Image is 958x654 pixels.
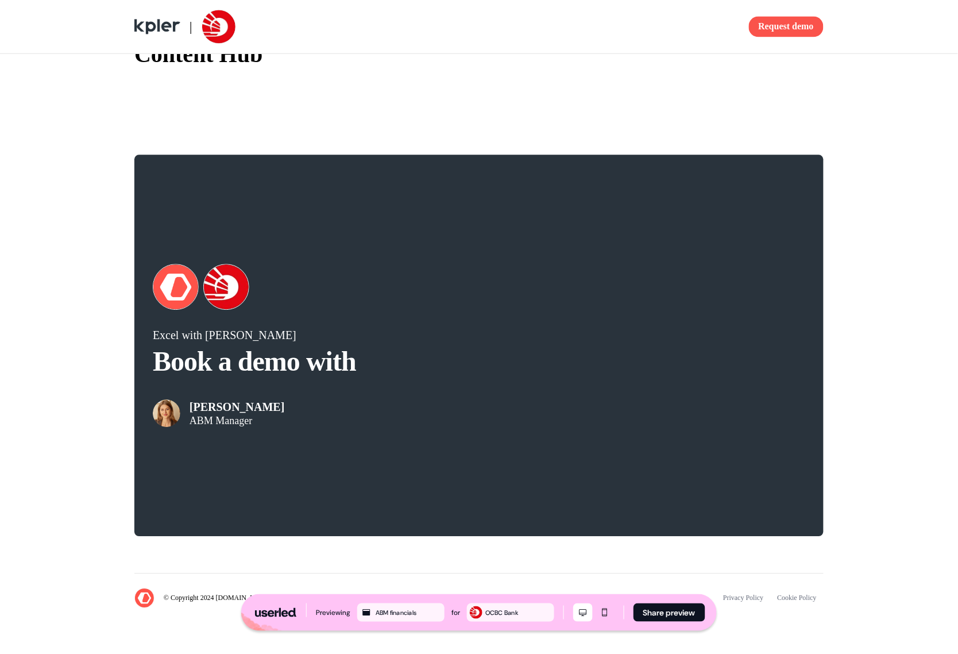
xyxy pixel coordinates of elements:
button: Mobile mode [595,603,615,622]
p: © Copyright 2024 [DOMAIN_NAME] ltd. All rights reserved. [164,594,338,602]
div: OCBC Bank [485,607,552,618]
p: [PERSON_NAME] [190,400,285,414]
p: Excel with [PERSON_NAME] [153,328,479,342]
button: Request demo [749,16,824,37]
p: Book a demo with [153,344,479,379]
a: Cookie Policy [771,587,824,608]
iframe: Calendly Scheduling Page [575,173,805,518]
div: ABM financials [376,607,442,618]
div: Previewing [316,607,350,618]
p: ABM Manager [190,415,285,427]
a: Privacy Policy [716,587,770,608]
span: | [190,19,192,34]
p: Content Hub [134,37,824,72]
div: for [451,607,460,618]
button: Share preview [633,603,705,622]
button: Desktop mode [573,603,593,622]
